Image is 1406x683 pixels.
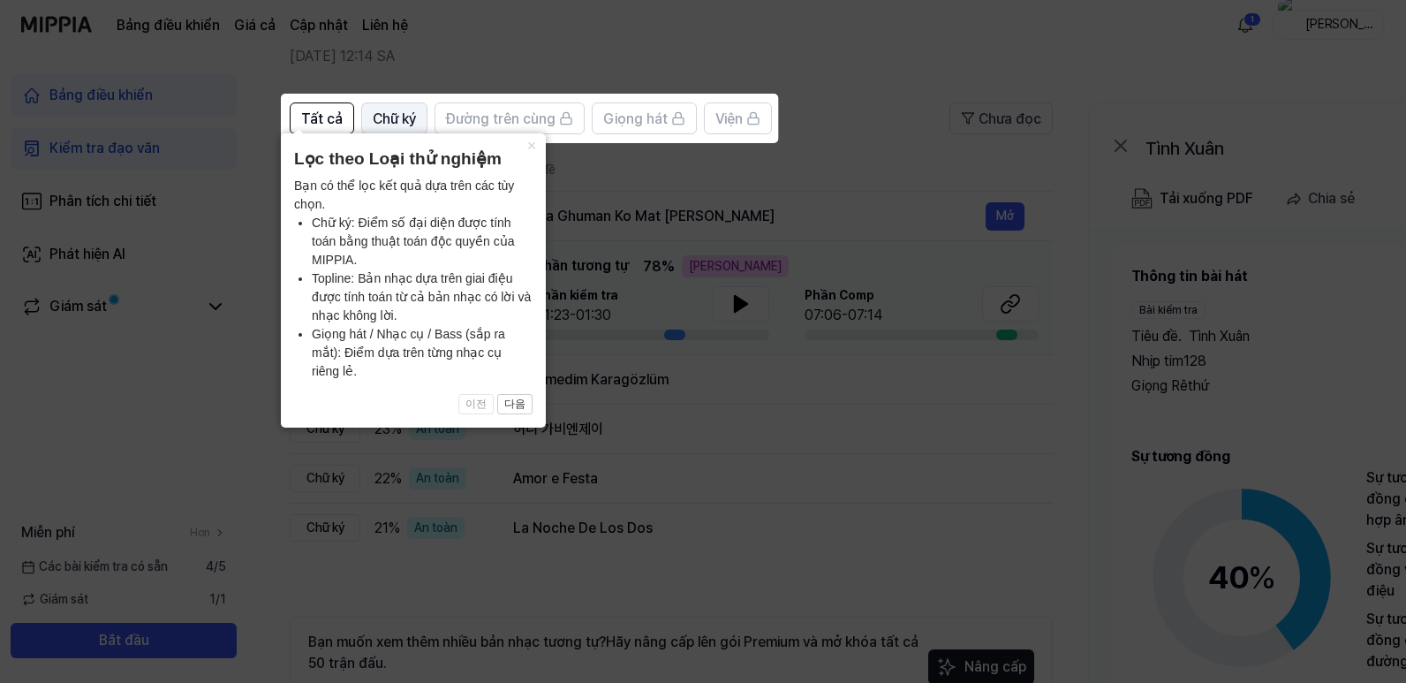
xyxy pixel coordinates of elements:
[603,110,668,127] font: Giọng hát
[435,102,585,134] button: Đường trên cùng
[504,398,525,410] font: 다음
[446,110,556,127] font: Đường trên cùng
[497,394,533,415] button: 다음
[527,137,537,155] font: ×
[312,271,531,323] font: Topline: Bản nhạc dựa trên giai điệu được tính toán từ cả bản nhạc có lời và nhạc không lời.
[704,102,772,134] button: Viện
[294,149,502,168] font: Lọc theo Loại thử nghiệm
[458,394,494,415] button: 이전
[518,133,546,158] button: Đóng
[592,102,697,134] button: Giọng hát
[465,398,487,410] font: 이전
[301,110,343,127] font: Tất cả
[361,102,427,134] button: Chữ ký
[290,102,354,134] button: Tất cả
[312,327,505,378] font: Giọng hát / Nhạc cụ / Bass (sắp ra mắt): Điểm dựa trên từng nhạc cụ riêng lẻ.
[294,178,514,211] font: Bạn có thể lọc kết quả dựa trên các tùy chọn.
[373,110,416,127] font: Chữ ký
[715,110,743,127] font: Viện
[312,216,514,267] font: Chữ ký: Điểm số đại diện được tính toán bằng thuật toán độc quyền của MIPPIA.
